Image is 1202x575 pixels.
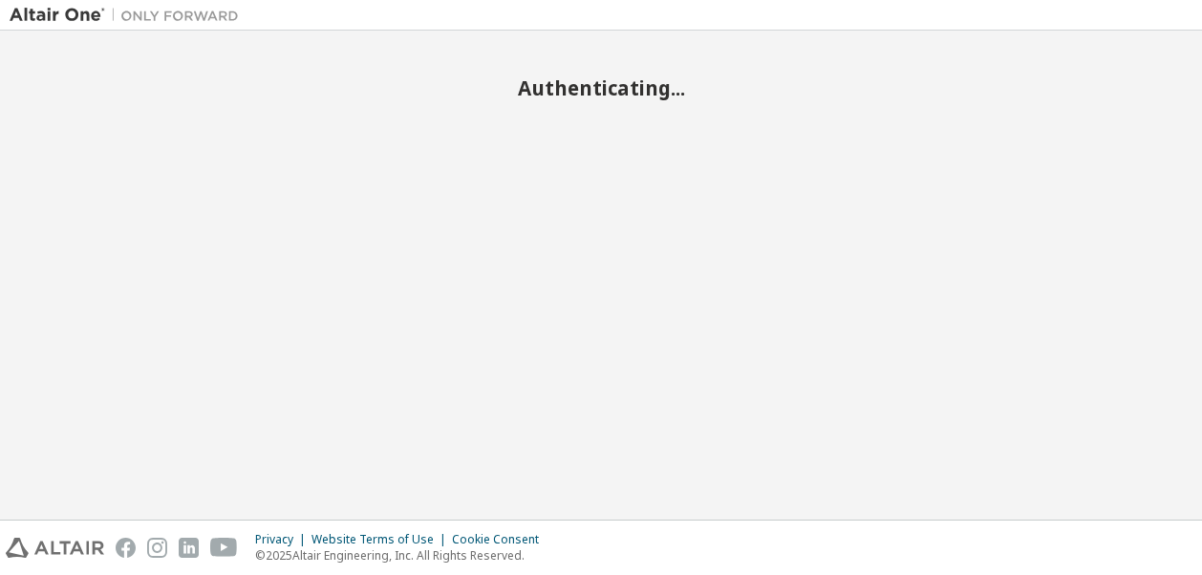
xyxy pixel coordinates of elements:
img: youtube.svg [210,538,238,558]
p: © 2025 Altair Engineering, Inc. All Rights Reserved. [255,547,550,564]
div: Website Terms of Use [311,532,452,547]
img: instagram.svg [147,538,167,558]
h2: Authenticating... [10,75,1192,100]
img: altair_logo.svg [6,538,104,558]
img: linkedin.svg [179,538,199,558]
img: Altair One [10,6,248,25]
img: facebook.svg [116,538,136,558]
div: Cookie Consent [452,532,550,547]
div: Privacy [255,532,311,547]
